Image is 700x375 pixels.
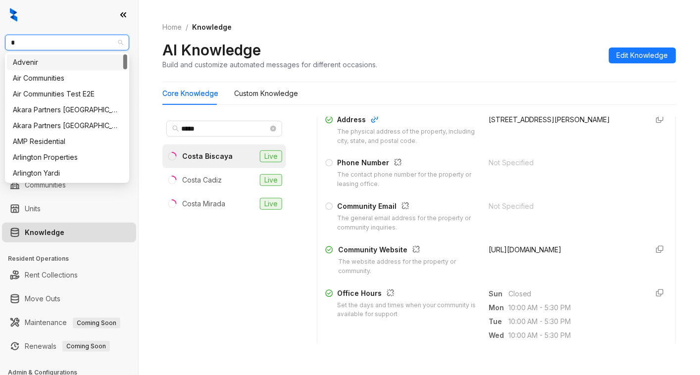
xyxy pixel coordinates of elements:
[508,316,640,327] span: 10:00 AM - 5:30 PM
[7,102,127,118] div: Akara Partners Nashville
[62,341,110,352] span: Coming Soon
[508,302,640,313] span: 10:00 AM - 5:30 PM
[13,120,121,131] div: Akara Partners [GEOGRAPHIC_DATA]
[2,109,136,129] li: Leasing
[13,168,121,179] div: Arlington Yardi
[13,104,121,115] div: Akara Partners [GEOGRAPHIC_DATA]
[508,330,640,341] span: 10:00 AM - 5:30 PM
[489,330,508,341] span: Wed
[10,8,17,22] img: logo
[489,114,640,125] div: [STREET_ADDRESS][PERSON_NAME]
[2,223,136,242] li: Knowledge
[192,23,232,31] span: Knowledge
[234,88,298,99] div: Custom Knowledge
[25,223,64,242] a: Knowledge
[13,73,121,84] div: Air Communities
[260,174,282,186] span: Live
[489,316,508,327] span: Tue
[7,118,127,134] div: Akara Partners Phoenix
[13,89,121,99] div: Air Communities Test E2E
[270,126,276,132] span: close-circle
[2,133,136,152] li: Collections
[2,175,136,195] li: Communities
[337,114,477,127] div: Address
[337,157,477,170] div: Phone Number
[338,257,477,276] div: The website address for the property or community.
[8,254,138,263] h3: Resident Operations
[337,127,477,146] div: The physical address of the property, including city, state, and postal code.
[7,86,127,102] div: Air Communities Test E2E
[2,289,136,309] li: Move Outs
[162,59,377,70] div: Build and customize automated messages for different occasions.
[13,136,121,147] div: AMP Residential
[617,50,668,61] span: Edit Knowledge
[260,198,282,210] span: Live
[25,336,110,356] a: RenewalsComing Soon
[337,170,477,189] div: The contact phone number for the property or leasing office.
[7,134,127,149] div: AMP Residential
[13,152,121,163] div: Arlington Properties
[489,245,562,254] span: [URL][DOMAIN_NAME]
[172,125,179,132] span: search
[162,41,261,59] h2: AI Knowledge
[7,54,127,70] div: Advenir
[489,288,508,299] span: Sun
[2,313,136,332] li: Maintenance
[337,201,477,214] div: Community Email
[2,199,136,219] li: Units
[2,265,136,285] li: Rent Collections
[508,288,640,299] span: Closed
[25,289,60,309] a: Move Outs
[182,151,233,162] div: Costa Biscaya
[7,70,127,86] div: Air Communities
[260,150,282,162] span: Live
[489,157,640,168] div: Not Specified
[7,165,127,181] div: Arlington Yardi
[25,265,78,285] a: Rent Collections
[25,175,66,195] a: Communities
[73,318,120,328] span: Coming Soon
[489,302,508,313] span: Mon
[489,201,640,212] div: Not Specified
[160,22,184,33] a: Home
[7,149,127,165] div: Arlington Properties
[186,22,188,33] li: /
[337,301,477,320] div: Set the days and times when your community is available for support
[2,336,136,356] li: Renewals
[182,198,225,209] div: Costa Mirada
[2,66,136,86] li: Leads
[609,47,676,63] button: Edit Knowledge
[338,244,477,257] div: Community Website
[25,199,41,219] a: Units
[13,57,121,68] div: Advenir
[337,288,477,301] div: Office Hours
[182,175,222,186] div: Costa Cadiz
[337,214,477,233] div: The general email address for the property or community inquiries.
[162,88,218,99] div: Core Knowledge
